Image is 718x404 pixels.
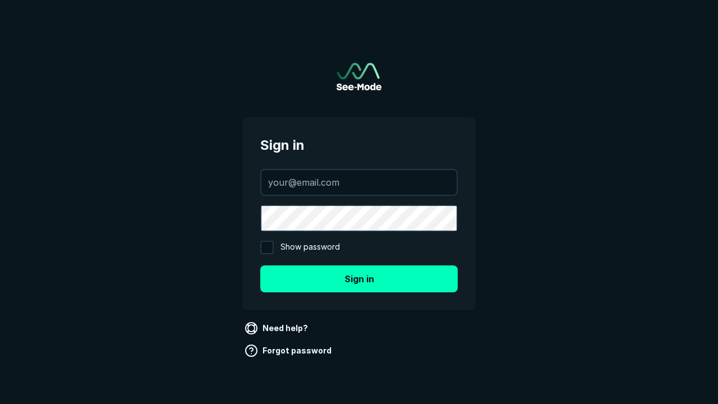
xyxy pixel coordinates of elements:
[260,265,458,292] button: Sign in
[337,63,381,90] a: Go to sign in
[337,63,381,90] img: See-Mode Logo
[242,319,312,337] a: Need help?
[260,135,458,155] span: Sign in
[242,342,336,360] a: Forgot password
[261,170,457,195] input: your@email.com
[280,241,340,254] span: Show password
